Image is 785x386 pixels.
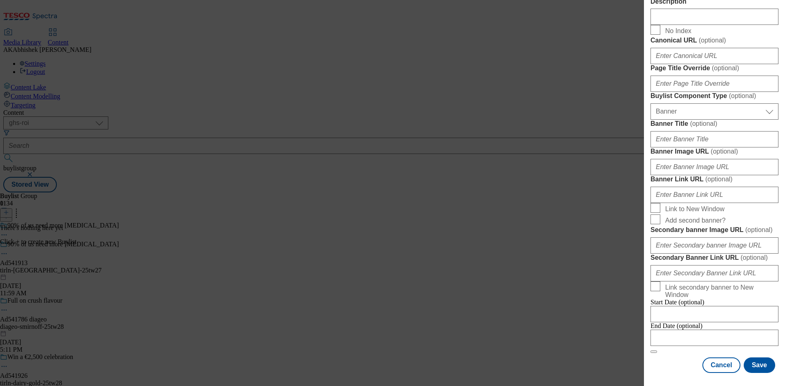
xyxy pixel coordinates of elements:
input: Enter Page Title Override [650,76,778,92]
span: Link to New Window [665,205,724,213]
span: Add second banner? [665,217,726,224]
label: Canonical URL [650,36,778,45]
span: ( optional ) [705,176,733,183]
span: ( optional ) [711,148,738,155]
label: Buylist Component Type [650,92,778,100]
span: ( optional ) [690,120,718,127]
label: Banner Link URL [650,175,778,183]
input: Enter Secondary banner Image URL [650,237,778,254]
label: Secondary banner Image URL [650,226,778,234]
input: Enter Description [650,9,778,25]
span: ( optional ) [740,254,768,261]
label: Page Title Override [650,64,778,72]
span: No Index [665,27,691,35]
label: Banner Title [650,120,778,128]
input: Enter Date [650,306,778,322]
span: End Date (optional) [650,322,702,329]
span: ( optional ) [745,226,773,233]
input: Enter Date [650,330,778,346]
span: Link secondary banner to New Window [665,284,775,299]
input: Enter Secondary Banner Link URL [650,265,778,281]
input: Enter Canonical URL [650,48,778,64]
button: Save [744,357,775,373]
input: Enter Banner Image URL [650,159,778,175]
button: Cancel [702,357,740,373]
input: Enter Banner Title [650,131,778,147]
span: Start Date (optional) [650,299,704,306]
span: ( optional ) [729,92,756,99]
input: Enter Banner Link URL [650,187,778,203]
label: Secondary Banner Link URL [650,254,778,262]
span: ( optional ) [712,65,739,71]
label: Banner Image URL [650,147,778,156]
span: ( optional ) [699,37,726,44]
